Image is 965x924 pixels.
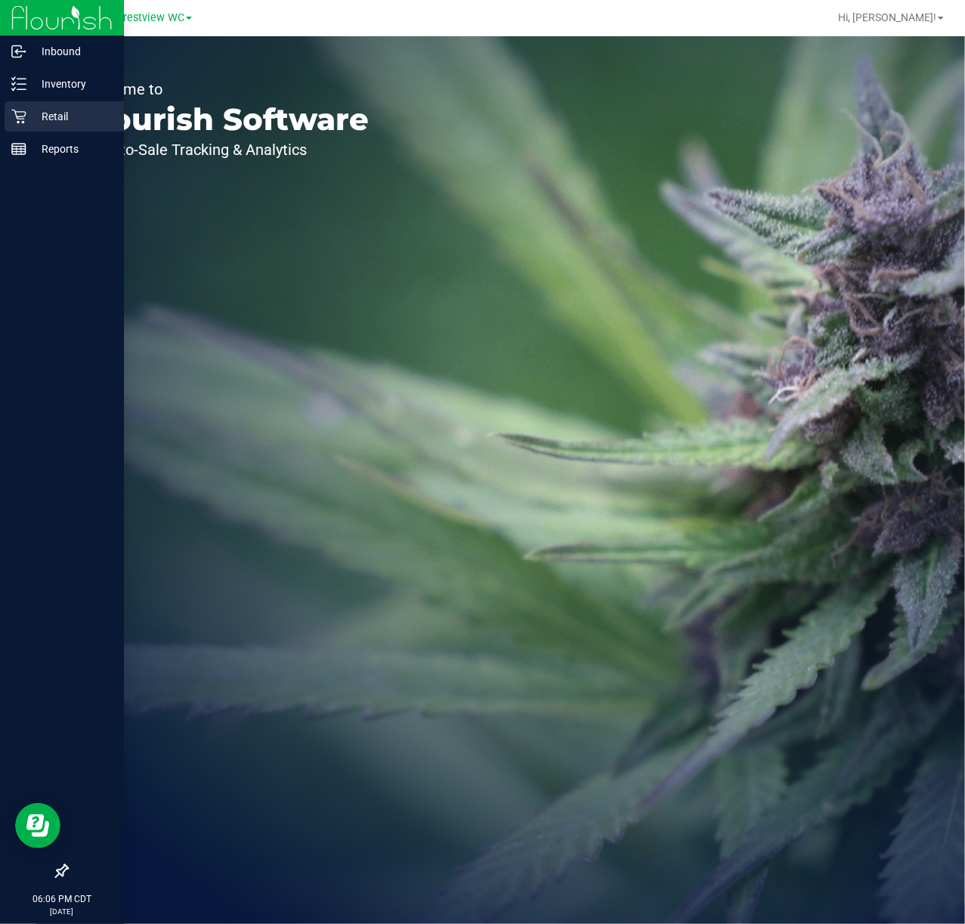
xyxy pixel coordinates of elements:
span: Crestview WC [116,11,184,24]
span: Hi, [PERSON_NAME]! [838,11,936,23]
p: [DATE] [7,906,117,917]
p: Flourish Software [82,104,369,135]
iframe: Resource center [15,803,60,848]
inline-svg: Inventory [11,76,26,91]
p: Inventory [26,75,117,93]
inline-svg: Reports [11,141,26,157]
p: Reports [26,140,117,158]
p: Inbound [26,42,117,60]
p: Seed-to-Sale Tracking & Analytics [82,142,369,157]
inline-svg: Retail [11,109,26,124]
p: Retail [26,107,117,126]
inline-svg: Inbound [11,44,26,59]
p: Welcome to [82,82,369,97]
p: 06:06 PM CDT [7,892,117,906]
